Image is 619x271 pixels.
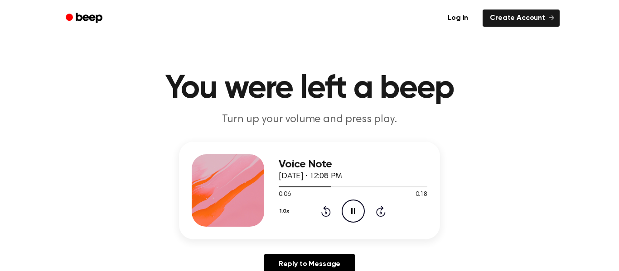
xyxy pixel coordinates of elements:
a: Beep [59,10,111,27]
button: 1.0x [279,204,292,219]
a: Create Account [483,10,560,27]
span: 0:18 [416,190,427,200]
h1: You were left a beep [77,72,542,105]
span: [DATE] · 12:08 PM [279,172,342,181]
p: Turn up your volume and press play. [135,112,484,127]
span: 0:06 [279,190,290,200]
h3: Voice Note [279,158,427,171]
a: Log in [439,8,477,29]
